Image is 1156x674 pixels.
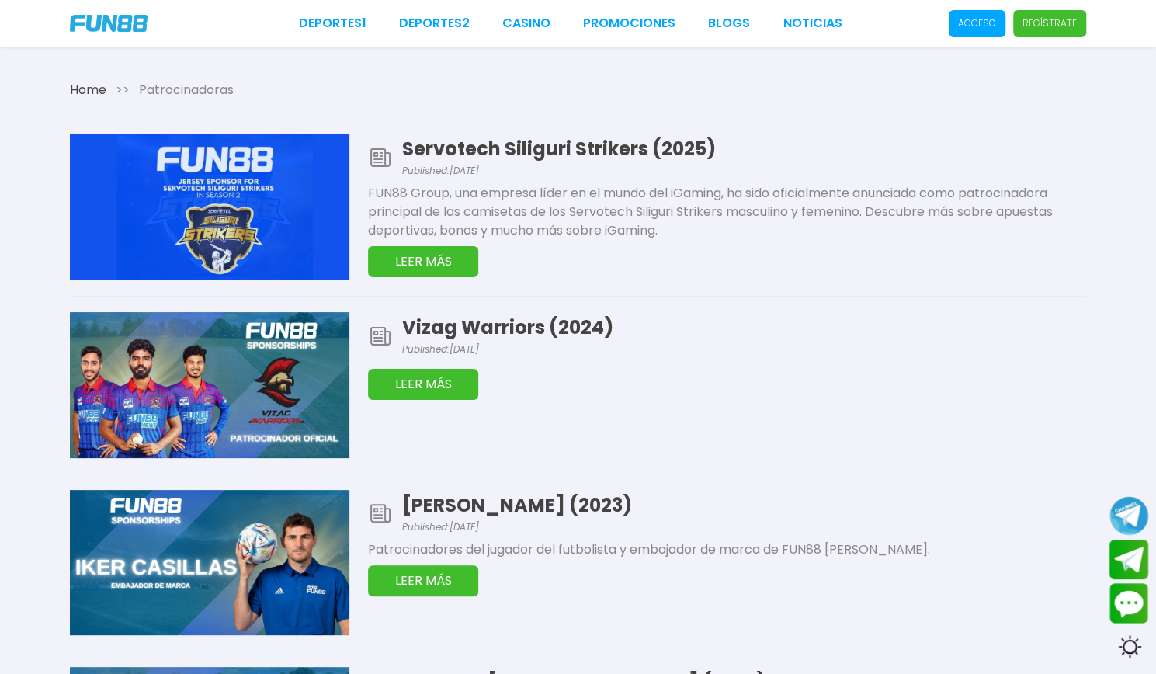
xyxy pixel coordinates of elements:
[116,81,130,99] span: >>
[70,81,106,99] a: Home
[708,14,750,33] a: BLOGS
[402,493,1086,517] h1: [PERSON_NAME] (2023)
[583,14,675,33] a: Promociones
[502,14,550,33] a: CASINO
[1109,495,1148,536] button: Join telegram channel
[70,490,349,636] img: IKER CASILLAS (2023)
[139,81,234,99] span: Patrocinadoras
[368,246,478,277] button: LEER MÁS
[1022,16,1077,30] p: Regístrate
[1109,627,1148,666] div: Switch theme
[368,565,478,596] button: LEER MÁS
[368,184,1086,240] p: FUN88 Group, una empresa líder en el mundo del iGaming, ha sido oficialmente anunciada como patro...
[402,315,1086,339] h1: Vizag Warriors (2024)
[783,14,842,33] a: NOTICIAS
[70,312,349,458] img: Vizag Warriors (2024)
[70,134,349,280] img: Servotech Siliguri Strikers (2025)
[70,15,148,32] img: Company Logo
[1109,540,1148,580] button: Join telegram
[402,137,1086,161] h1: Servotech Siliguri Strikers (2025)
[402,342,1086,356] span: Published: [DATE]
[299,14,366,33] a: Deportes1
[1109,583,1148,624] button: Contact customer service
[368,540,1086,559] p: Patrocinadores del jugador del futbolista y embajador de marca de FUN88 [PERSON_NAME].
[402,520,1086,534] span: Published: [DATE]
[958,16,996,30] p: Acceso
[402,164,1086,178] span: Published: [DATE]
[399,14,470,33] a: Deportes2
[368,369,478,400] button: LEER MÁS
